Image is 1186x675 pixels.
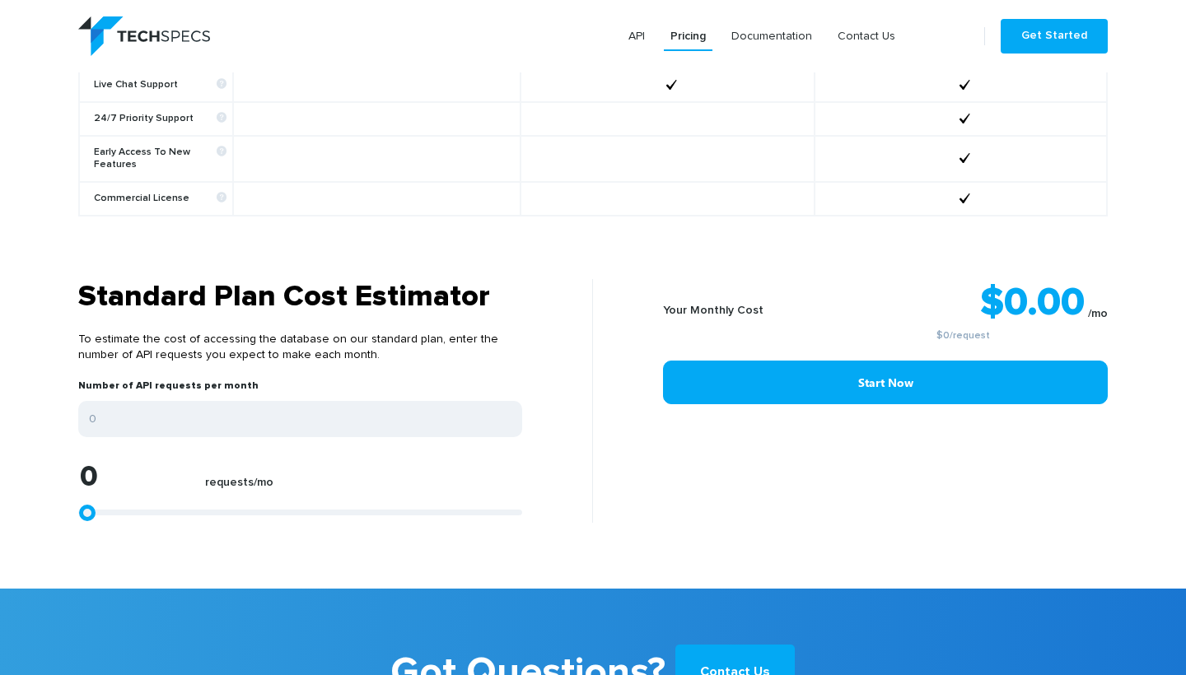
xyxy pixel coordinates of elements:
[980,283,1085,323] strong: $0.00
[94,79,226,91] b: Live Chat Support
[78,279,522,315] h3: Standard Plan Cost Estimator
[78,315,522,379] p: To estimate the cost of accessing the database on our standard plan, enter the number of API requ...
[78,379,259,401] label: Number of API requests per month
[819,331,1108,341] small: /request
[78,401,522,437] input: Enter your expected number of API requests
[664,21,712,51] a: Pricing
[936,331,950,341] a: $0
[94,113,226,125] b: 24/7 Priority Support
[622,21,651,51] a: API
[1001,19,1108,54] a: Get Started
[831,21,902,51] a: Contact Us
[725,21,819,51] a: Documentation
[78,16,210,56] img: logo
[205,476,273,498] label: requests/mo
[94,147,226,171] b: Early Access To New Features
[663,361,1108,404] a: Start Now
[94,193,226,205] b: Commercial License
[663,305,763,316] b: Your Monthly Cost
[1088,308,1108,319] sub: /mo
